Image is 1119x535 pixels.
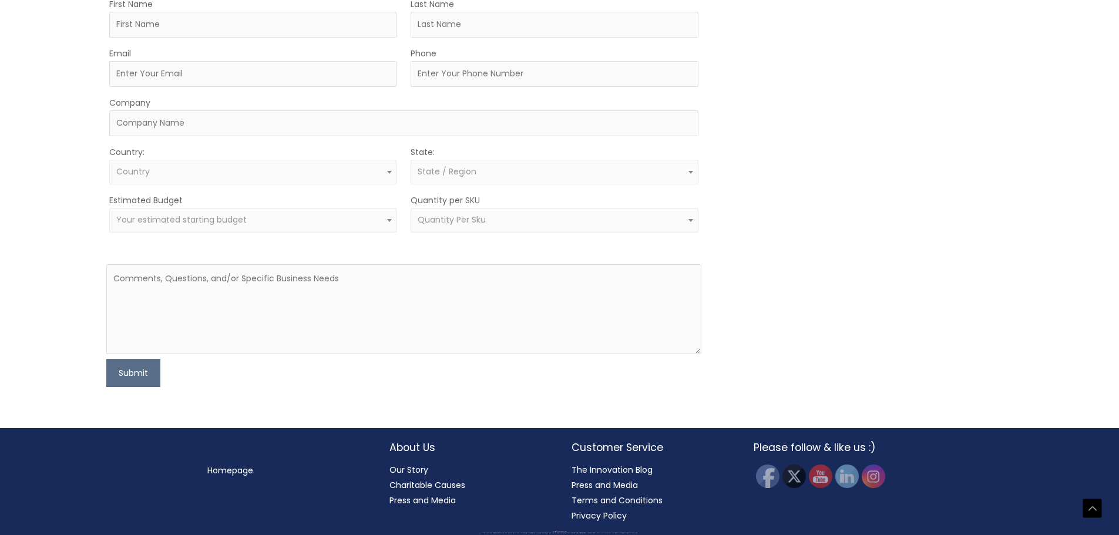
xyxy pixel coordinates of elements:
[572,462,730,523] nav: Customer Service
[116,166,150,177] span: Country
[106,359,160,387] button: Submit
[207,465,253,476] a: Homepage
[411,61,698,87] input: Enter Your Phone Number
[572,479,638,491] a: Press and Media
[109,193,183,208] label: Estimated Budget
[109,110,698,136] input: Company Name
[116,214,247,226] span: Your estimated starting budget
[389,440,548,455] h2: About Us
[109,144,145,160] label: Country:
[109,61,396,87] input: Enter Your Email
[109,95,150,110] label: Company
[418,166,476,177] span: State / Region
[389,494,456,506] a: Press and Media
[411,46,436,61] label: Phone
[21,533,1098,534] div: All material on this Website, including design, text, images, logos and sounds, are owned by Cosm...
[572,464,653,476] a: The Innovation Blog
[389,479,465,491] a: Charitable Causes
[389,462,548,508] nav: About Us
[572,510,627,521] a: Privacy Policy
[389,464,428,476] a: Our Story
[754,440,912,455] h2: Please follow & like us :)
[21,531,1098,532] div: Copyright © 2025
[411,12,698,38] input: Last Name
[782,465,806,488] img: Twitter
[109,46,131,61] label: Email
[559,531,567,531] span: Cosmetic Solutions
[572,494,663,506] a: Terms and Conditions
[572,440,730,455] h2: Customer Service
[756,465,779,488] img: Facebook
[418,214,486,226] span: Quantity Per Sku
[109,12,396,38] input: First Name
[411,193,480,208] label: Quantity per SKU
[207,463,366,478] nav: Menu
[411,144,435,160] label: State:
